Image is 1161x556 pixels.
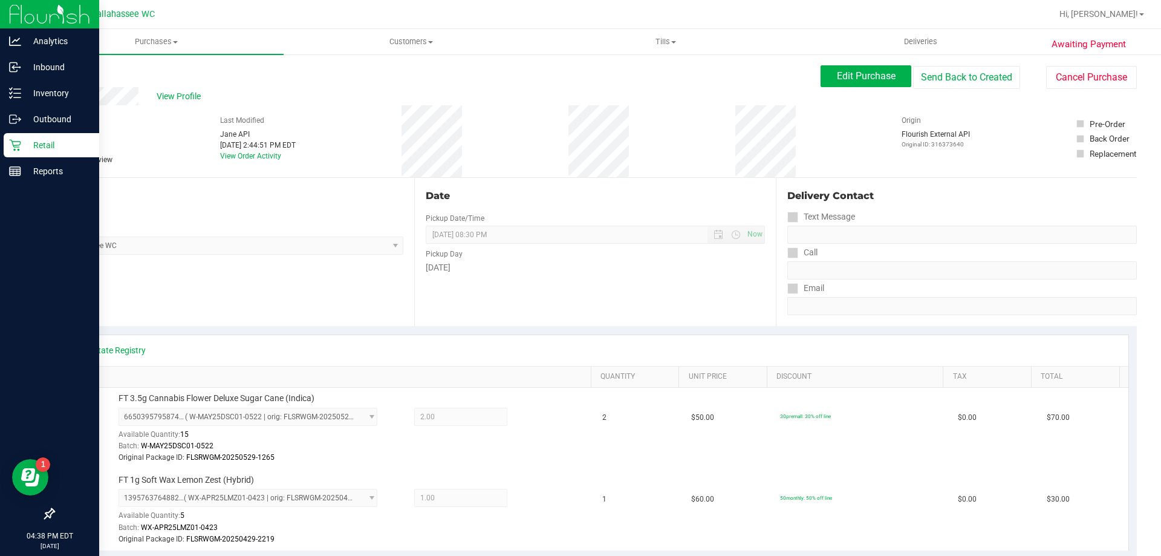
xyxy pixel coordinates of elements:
inline-svg: Reports [9,165,21,177]
div: Flourish External API [902,129,970,149]
span: Purchases [29,36,284,47]
span: 1 [602,494,607,505]
span: $30.00 [1047,494,1070,505]
div: Replacement [1090,148,1136,160]
input: Format: (999) 999-9999 [787,261,1137,280]
p: Inbound [21,60,94,74]
a: Tax [953,372,1027,382]
iframe: Resource center unread badge [36,457,50,472]
div: Location [53,189,403,203]
label: Last Modified [220,115,264,126]
label: Text Message [787,208,855,226]
span: 15 [180,430,189,439]
div: [DATE] [426,261,764,274]
span: FT 3.5g Cannabis Flower Deluxe Sugar Cane (Indica) [119,393,314,404]
label: Origin [902,115,921,126]
a: View Order Activity [220,152,281,160]
p: 04:38 PM EDT [5,531,94,541]
span: $70.00 [1047,412,1070,424]
span: FLSRWGM-20250529-1265 [186,453,275,462]
div: Delivery Contact [787,189,1137,203]
span: Tills [539,36,792,47]
span: WX-APR25LMZ01-0423 [141,523,218,532]
p: Retail [21,138,94,152]
a: Unit Price [689,372,763,382]
a: Total [1041,372,1114,382]
span: FT 1g Soft Wax Lemon Zest (Hybrid) [119,474,254,486]
inline-svg: Retail [9,139,21,151]
div: Pre-Order [1090,118,1125,130]
span: View Profile [157,90,205,103]
div: Jane API [220,129,296,140]
div: [DATE] 2:44:51 PM EDT [220,140,296,151]
a: Deliveries [793,29,1048,54]
a: Discount [776,372,938,382]
label: Email [787,280,824,297]
label: Call [787,244,818,261]
p: Analytics [21,34,94,48]
span: Original Package ID: [119,535,184,543]
inline-svg: Analytics [9,35,21,47]
span: Original Package ID: [119,453,184,462]
button: Cancel Purchase [1046,66,1137,89]
span: $0.00 [958,494,977,505]
span: 5 [180,511,184,520]
button: Send Back to Created [913,66,1020,89]
span: $60.00 [691,494,714,505]
a: View State Registry [73,344,146,356]
inline-svg: Outbound [9,113,21,125]
inline-svg: Inbound [9,61,21,73]
a: Customers [284,29,538,54]
a: Quantity [600,372,674,382]
div: Available Quantity: [119,507,391,531]
div: Available Quantity: [119,426,391,450]
span: Hi, [PERSON_NAME]! [1059,9,1138,19]
div: Back Order [1090,132,1130,145]
span: Edit Purchase [837,70,896,82]
input: Format: (999) 999-9999 [787,226,1137,244]
span: $0.00 [958,412,977,424]
div: Date [426,189,764,203]
span: 50monthly: 50% off line [780,495,832,501]
span: 30premall: 30% off line [780,413,831,419]
span: Batch: [119,523,139,532]
a: Purchases [29,29,284,54]
inline-svg: Inventory [9,87,21,99]
iframe: Resource center [12,459,48,495]
label: Pickup Day [426,249,463,260]
span: Awaiting Payment [1052,38,1126,51]
span: Tallahassee WC [92,9,155,19]
p: Original ID: 316373640 [902,140,970,149]
p: Outbound [21,112,94,126]
a: Tills [538,29,793,54]
span: Deliveries [888,36,954,47]
span: $50.00 [691,412,714,424]
span: 2 [602,412,607,424]
span: Batch: [119,442,139,450]
button: Edit Purchase [821,65,911,87]
span: FLSRWGM-20250429-2219 [186,535,275,543]
p: Reports [21,164,94,178]
p: [DATE] [5,541,94,551]
p: Inventory [21,86,94,100]
span: Customers [284,36,538,47]
span: W-MAY25DSC01-0522 [141,442,213,450]
a: SKU [71,372,586,382]
label: Pickup Date/Time [426,213,484,224]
